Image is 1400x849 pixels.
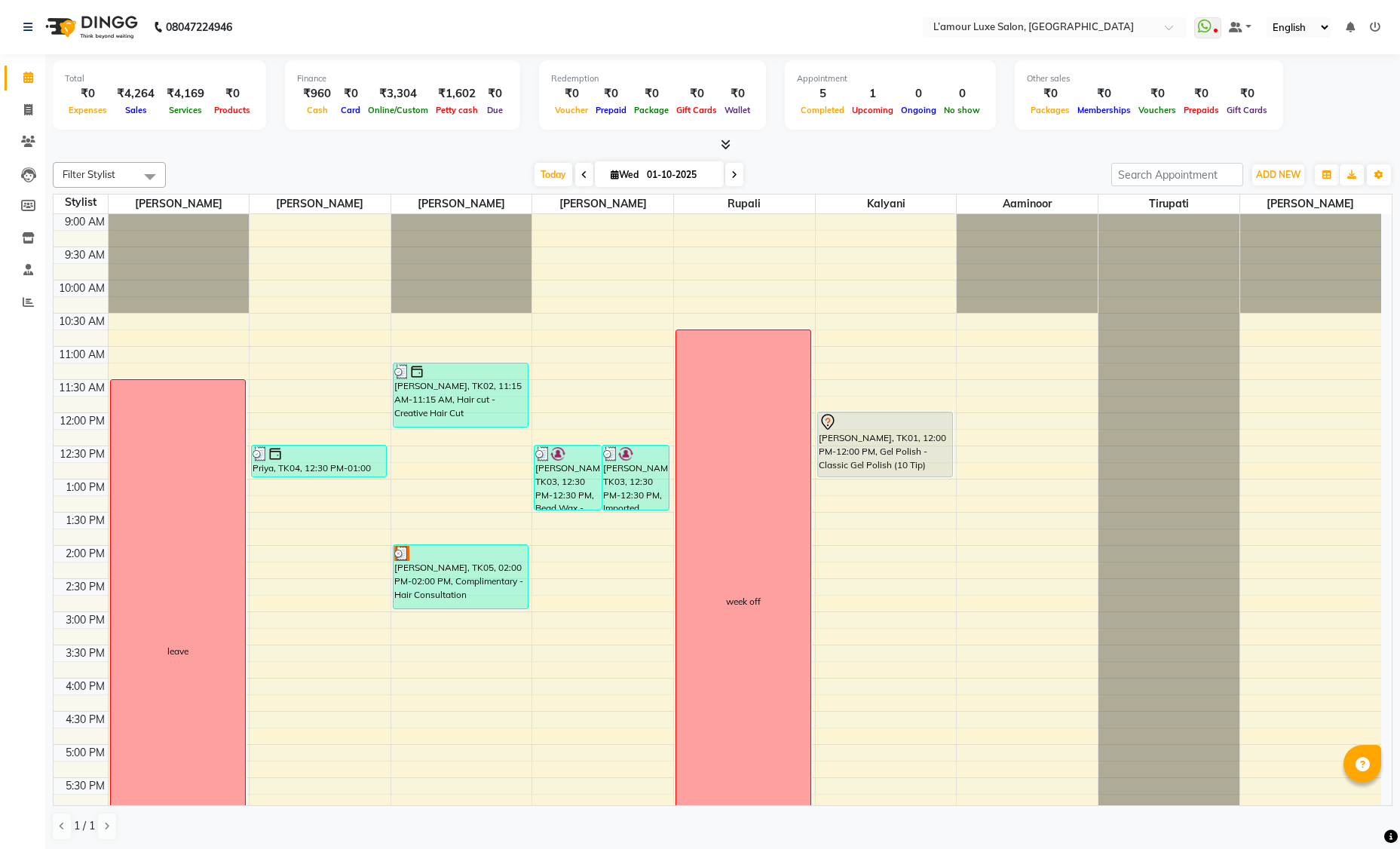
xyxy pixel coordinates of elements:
[63,745,108,761] div: 5:00 PM
[897,85,940,103] div: 0
[607,169,642,180] span: Wed
[551,72,754,85] div: Redemption
[797,105,848,115] span: Completed
[551,85,592,103] div: ₹0
[957,195,1098,213] span: Aaminoor
[252,446,386,477] div: Priya, TK04, 12:30 PM-01:00 PM, Hairwash - Classic - Medium
[1180,85,1223,103] div: ₹0
[482,85,508,103] div: ₹0
[1074,105,1135,115] span: Memberships
[63,778,108,794] div: 5:30 PM
[63,513,108,529] div: 1:30 PM
[38,6,142,48] img: logo
[592,85,630,103] div: ₹0
[432,105,482,115] span: Petty cash
[394,545,528,608] div: [PERSON_NAME], TK05, 02:00 PM-02:00 PM, Complimentary - Hair Consultation
[1027,85,1074,103] div: ₹0
[210,105,254,115] span: Products
[1135,85,1180,103] div: ₹0
[63,612,108,628] div: 3:00 PM
[1223,85,1271,103] div: ₹0
[816,195,957,213] span: Kalyani
[940,105,984,115] span: No show
[592,105,630,115] span: Prepaid
[63,546,108,562] div: 2:00 PM
[1337,789,1385,834] iframe: chat widget
[721,105,754,115] span: Wallet
[62,214,108,230] div: 9:00 AM
[1256,169,1300,180] span: ADD NEW
[364,85,432,103] div: ₹3,304
[63,645,108,661] div: 3:30 PM
[54,195,108,210] div: Stylist
[303,105,332,115] span: Cash
[721,85,754,103] div: ₹0
[726,595,761,608] div: week off
[337,85,364,103] div: ₹0
[483,105,507,115] span: Due
[1111,163,1243,186] input: Search Appointment
[1098,195,1239,213] span: Tirupati
[672,105,721,115] span: Gift Cards
[630,85,672,103] div: ₹0
[62,247,108,263] div: 9:30 AM
[57,446,108,462] div: 12:30 PM
[535,163,572,186] span: Today
[535,446,601,510] div: [PERSON_NAME], TK03, 12:30 PM-12:30 PM, Bead Wax - Brazilian
[109,195,250,213] span: [PERSON_NAME]
[940,85,984,103] div: 0
[1252,164,1304,185] button: ADD NEW
[167,645,188,658] div: leave
[532,195,673,213] span: [PERSON_NAME]
[63,168,115,180] span: Filter Stylist
[65,85,111,103] div: ₹0
[63,480,108,495] div: 1:00 PM
[65,72,254,85] div: Total
[161,85,210,103] div: ₹4,169
[364,105,432,115] span: Online/Custom
[1074,85,1135,103] div: ₹0
[1223,105,1271,115] span: Gift Cards
[74,818,95,834] span: 1 / 1
[337,105,364,115] span: Card
[250,195,391,213] span: [PERSON_NAME]
[432,85,482,103] div: ₹1,602
[818,412,952,477] div: [PERSON_NAME], TK01, 12:00 PM-12:00 PM, Gel Polish - Classic Gel Polish (10 Tip)
[797,85,848,103] div: 5
[630,105,672,115] span: Package
[166,6,232,48] b: 08047224946
[210,85,254,103] div: ₹0
[391,195,532,213] span: [PERSON_NAME]
[1240,195,1381,213] span: [PERSON_NAME]
[1027,105,1074,115] span: Packages
[1180,105,1223,115] span: Prepaids
[297,72,508,85] div: Finance
[56,380,108,396] div: 11:30 AM
[56,280,108,296] div: 10:00 AM
[297,85,337,103] div: ₹960
[602,446,669,510] div: [PERSON_NAME], TK03, 12:30 PM-12:30 PM, Imported Liposoluble Wax - Any One (Full Arms/Half Legs/B...
[65,105,111,115] span: Expenses
[1027,72,1271,85] div: Other sales
[56,347,108,363] div: 11:00 AM
[57,413,108,429] div: 12:00 PM
[674,195,815,213] span: Rupali
[797,72,984,85] div: Appointment
[642,164,718,186] input: 2025-10-01
[121,105,151,115] span: Sales
[63,579,108,595] div: 2:30 PM
[63,679,108,694] div: 4:00 PM
[56,314,108,329] div: 10:30 AM
[848,105,897,115] span: Upcoming
[63,712,108,728] div: 4:30 PM
[1135,105,1180,115] span: Vouchers
[111,85,161,103] div: ₹4,264
[394,363,528,427] div: [PERSON_NAME], TK02, 11:15 AM-11:15 AM, Hair cut - Creative Hair Cut
[165,105,206,115] span: Services
[672,85,721,103] div: ₹0
[551,105,592,115] span: Voucher
[848,85,897,103] div: 1
[897,105,940,115] span: Ongoing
